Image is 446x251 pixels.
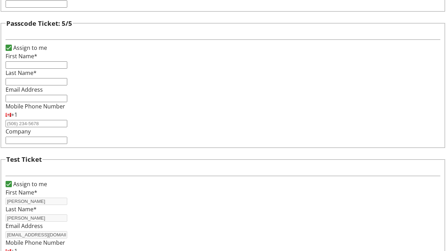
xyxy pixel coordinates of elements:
[6,69,37,77] label: Last Name*
[6,154,42,164] h3: Test Ticket
[6,222,43,230] label: Email Address
[6,239,65,246] label: Mobile Phone Number
[6,18,72,28] h3: Passcode Ticket: 5/5
[6,205,37,213] label: Last Name*
[6,189,37,196] label: First Name*
[12,180,47,188] label: Assign to me
[6,120,67,127] input: (506) 234-5678
[6,86,43,93] label: Email Address
[6,52,37,60] label: First Name*
[6,102,65,110] label: Mobile Phone Number
[12,44,47,52] label: Assign to me
[6,128,31,135] label: Company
